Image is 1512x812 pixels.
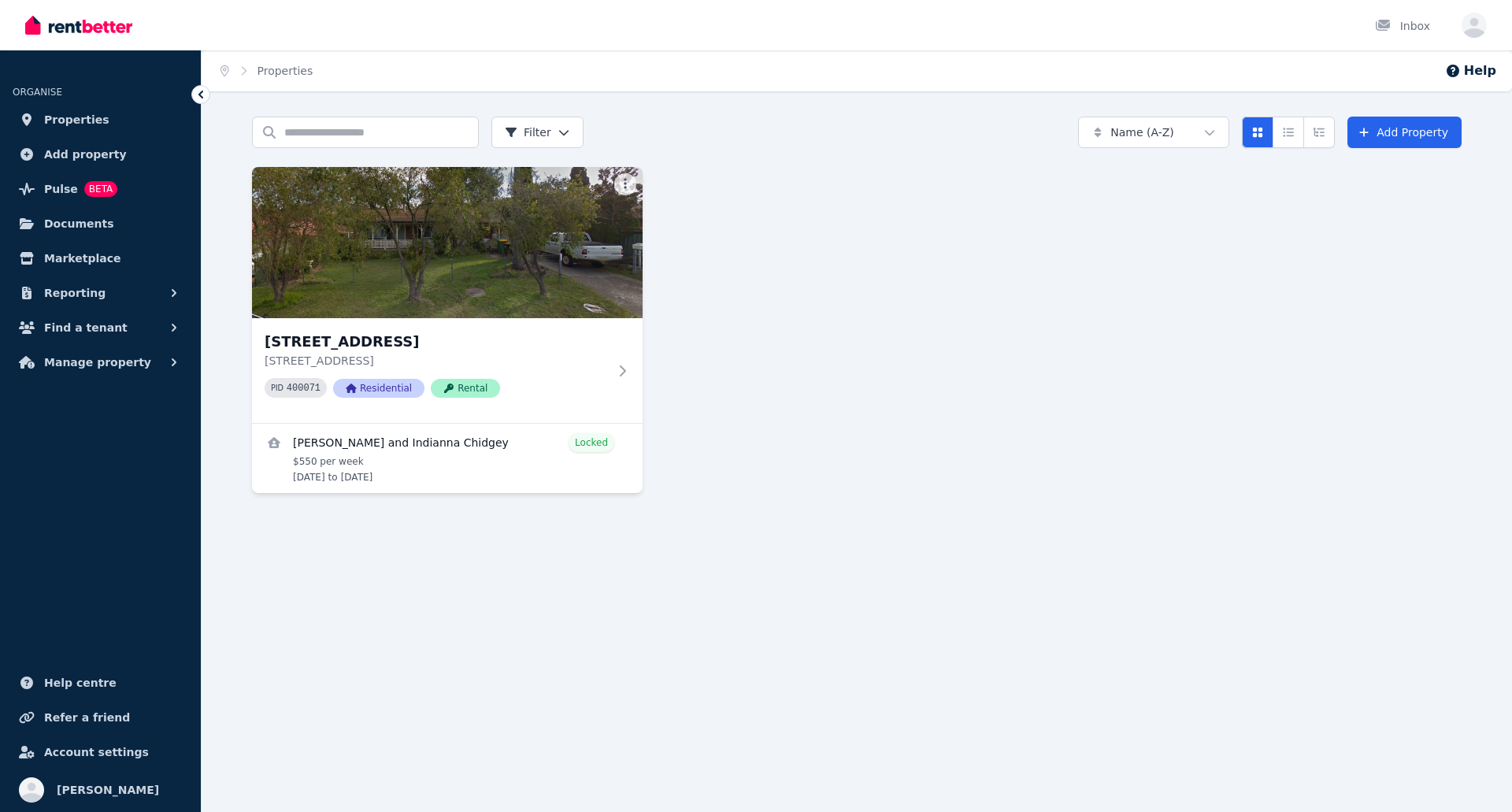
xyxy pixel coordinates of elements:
[505,124,551,140] span: Filter
[44,353,151,372] span: Manage property
[44,284,106,302] span: Reporting
[1273,117,1304,148] button: Compact list view
[258,65,313,77] a: Properties
[431,379,500,398] span: Rental
[13,347,188,378] button: Manage property
[13,243,188,274] a: Marketplace
[252,167,643,423] a: 32 Carmel Ave, Halekulani[STREET_ADDRESS][STREET_ADDRESS]PID 400071ResidentialRental
[13,736,188,768] a: Account settings
[25,13,132,37] img: RentBetter
[44,673,117,692] span: Help centre
[265,331,608,353] h3: [STREET_ADDRESS]
[44,145,127,164] span: Add property
[13,312,188,343] button: Find a tenant
[44,180,78,198] span: Pulse
[13,87,62,98] span: ORGANISE
[44,214,114,233] span: Documents
[1242,117,1335,148] div: View options
[13,208,188,239] a: Documents
[1375,18,1430,34] div: Inbox
[13,702,188,733] a: Refer a friend
[252,167,643,318] img: 32 Carmel Ave, Halekulani
[84,181,117,197] span: BETA
[265,353,608,369] p: [STREET_ADDRESS]
[491,117,584,148] button: Filter
[1078,117,1229,148] button: Name (A-Z)
[44,249,120,268] span: Marketplace
[1242,117,1273,148] button: Card view
[44,743,149,762] span: Account settings
[287,383,321,394] code: 400071
[44,708,130,727] span: Refer a friend
[1303,117,1335,148] button: Expanded list view
[1445,61,1496,80] button: Help
[333,379,424,398] span: Residential
[13,139,188,170] a: Add property
[13,173,188,205] a: PulseBETA
[271,384,283,392] small: PID
[44,110,109,129] span: Properties
[13,667,188,699] a: Help centre
[1110,124,1174,140] span: Name (A-Z)
[13,277,188,309] button: Reporting
[614,173,636,195] button: More options
[44,318,128,337] span: Find a tenant
[1347,117,1462,148] a: Add Property
[252,424,643,493] a: View details for Paul and Indianna Chidgey
[202,50,332,91] nav: Breadcrumb
[57,780,159,799] span: [PERSON_NAME]
[13,104,188,135] a: Properties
